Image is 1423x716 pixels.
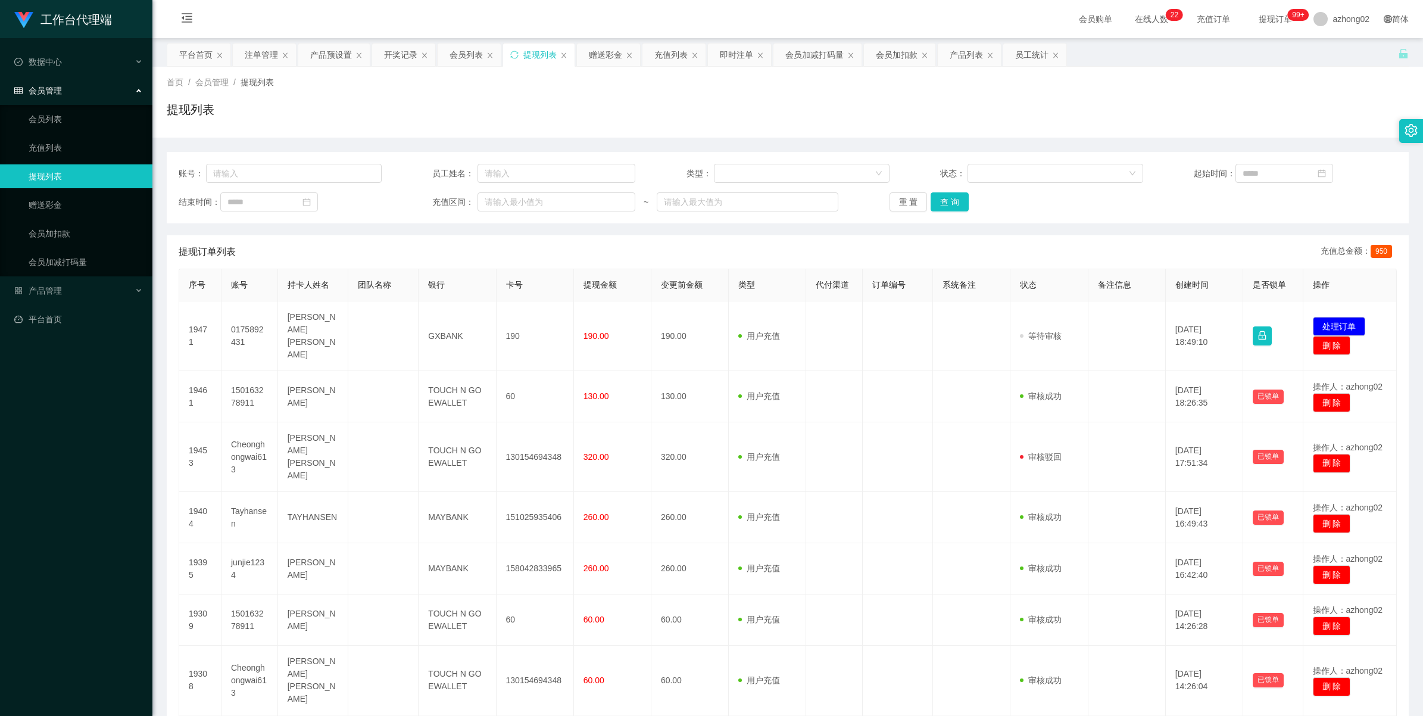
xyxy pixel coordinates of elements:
[206,164,382,183] input: 请输入
[1166,9,1183,21] sup: 22
[29,136,143,160] a: 充值列表
[1020,615,1062,624] span: 审核成功
[419,543,496,594] td: MAYBANK
[419,492,496,543] td: MAYBANK
[179,43,213,66] div: 平台首页
[583,391,609,401] span: 130.00
[1313,503,1383,512] span: 操作人：azhong02
[1052,52,1059,59] i: 图标: close
[432,196,478,208] span: 充值区间：
[1020,452,1062,462] span: 审核驳回
[940,167,968,180] span: 状态：
[310,43,352,66] div: 产品预设置
[432,167,478,180] span: 员工姓名：
[221,492,278,543] td: Tayhansen
[1313,605,1383,615] span: 操作人：azhong02
[1015,43,1048,66] div: 员工统计
[1313,393,1351,412] button: 删 除
[583,280,617,289] span: 提现金额
[738,512,780,522] span: 用户充值
[921,52,928,59] i: 图标: close
[1020,675,1062,685] span: 审核成功
[950,43,983,66] div: 产品列表
[486,52,494,59] i: 图标: close
[1313,336,1351,355] button: 删 除
[1371,245,1392,258] span: 950
[278,646,348,715] td: [PERSON_NAME] [PERSON_NAME]
[583,675,604,685] span: 60.00
[847,52,854,59] i: 图标: close
[421,52,428,59] i: 图标: close
[987,52,994,59] i: 图标: close
[1405,124,1418,137] i: 图标: setting
[497,422,574,492] td: 130154694348
[583,331,609,341] span: 190.00
[14,286,62,295] span: 产品管理
[875,170,882,178] i: 图标: down
[1321,245,1397,259] div: 充值总金额：
[635,196,657,208] span: ~
[179,422,221,492] td: 19453
[278,422,348,492] td: [PERSON_NAME] [PERSON_NAME]
[14,307,143,331] a: 图标: dashboard平台首页
[179,196,220,208] span: 结束时间：
[179,301,221,371] td: 19471
[1020,331,1062,341] span: 等待审核
[1166,594,1243,646] td: [DATE] 14:26:28
[497,301,574,371] td: 190
[1313,677,1351,696] button: 删 除
[583,512,609,522] span: 260.00
[1287,9,1309,21] sup: 1038
[384,43,417,66] div: 开奖记录
[720,43,753,66] div: 即时注单
[1313,443,1383,452] span: 操作人：azhong02
[167,101,214,119] h1: 提现列表
[1129,170,1136,178] i: 图标: down
[221,371,278,422] td: 150163278911
[651,371,729,422] td: 130.00
[872,280,906,289] span: 订单编号
[278,594,348,646] td: [PERSON_NAME]
[816,280,849,289] span: 代付渠道
[1020,564,1062,573] span: 审核成功
[1313,454,1351,473] button: 删 除
[302,198,311,206] i: 图标: calendar
[738,675,780,685] span: 用户充值
[241,77,274,87] span: 提现列表
[278,371,348,422] td: [PERSON_NAME]
[179,594,221,646] td: 19309
[1166,371,1243,422] td: [DATE] 18:26:35
[1166,646,1243,715] td: [DATE] 14:26:04
[1313,280,1330,289] span: 操作
[189,280,205,289] span: 序号
[167,77,183,87] span: 首页
[179,245,236,259] span: 提现订单列表
[876,43,918,66] div: 会员加扣款
[691,52,698,59] i: 图标: close
[497,492,574,543] td: 151025935406
[419,422,496,492] td: TOUCH N GO EWALLET
[221,301,278,371] td: 0175892431
[419,371,496,422] td: TOUCH N GO EWALLET
[651,422,729,492] td: 320.00
[221,543,278,594] td: junjie1234
[40,1,112,39] h1: 工作台代理端
[583,452,609,462] span: 320.00
[167,1,207,39] i: 图标: menu-fold
[179,646,221,715] td: 19308
[478,192,635,211] input: 请输入最小值为
[1253,280,1286,289] span: 是否锁单
[221,646,278,715] td: Cheonghongwai613
[29,193,143,217] a: 赠送彩金
[179,167,206,180] span: 账号：
[738,615,780,624] span: 用户充值
[195,77,229,87] span: 会员管理
[1313,554,1383,564] span: 操作人：azhong02
[506,280,523,289] span: 卡号
[419,594,496,646] td: TOUCH N GO EWALLET
[1313,317,1365,336] button: 处理订单
[1253,450,1284,464] button: 已锁单
[29,222,143,245] a: 会员加扣款
[651,594,729,646] td: 60.00
[1194,167,1235,180] span: 起始时间：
